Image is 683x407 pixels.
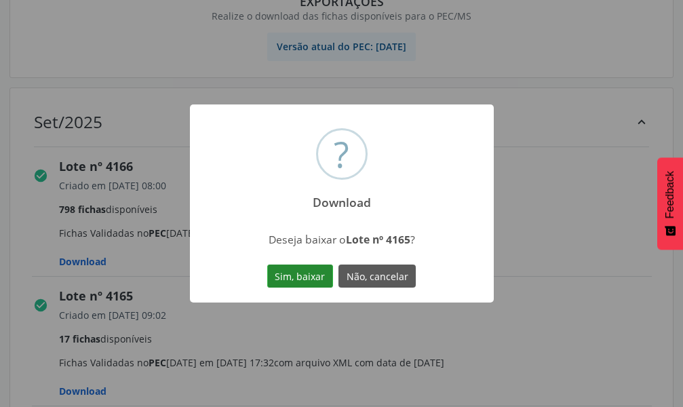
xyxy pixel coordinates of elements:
button: Não, cancelar [338,265,416,288]
div: ? [334,130,349,178]
span: Feedback [664,171,676,218]
div: Deseja baixar o ? [222,232,461,247]
strong: Lote nº 4165 [346,232,410,247]
h2: Download [300,186,383,210]
button: Feedback - Mostrar pesquisa [657,157,683,250]
button: Sim, baixar [267,265,333,288]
